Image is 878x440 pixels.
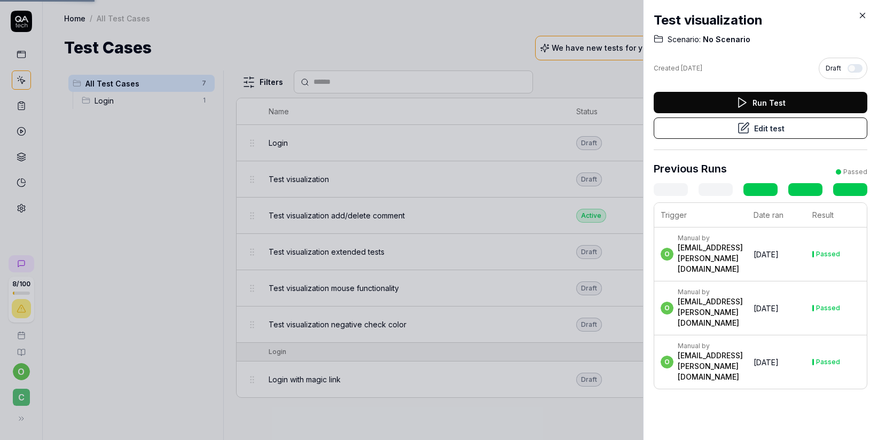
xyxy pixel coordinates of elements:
[661,248,673,261] span: o
[816,251,840,257] div: Passed
[816,305,840,311] div: Passed
[826,64,841,73] span: Draft
[747,203,806,227] th: Date ran
[654,117,867,139] button: Edit test
[668,34,701,45] span: Scenario:
[654,203,747,227] th: Trigger
[661,356,673,368] span: o
[654,64,702,73] div: Created
[678,350,743,382] div: [EMAIL_ADDRESS][PERSON_NAME][DOMAIN_NAME]
[754,304,779,313] time: [DATE]
[678,296,743,328] div: [EMAIL_ADDRESS][PERSON_NAME][DOMAIN_NAME]
[816,359,840,365] div: Passed
[754,358,779,367] time: [DATE]
[806,203,867,227] th: Result
[678,242,743,274] div: [EMAIL_ADDRESS][PERSON_NAME][DOMAIN_NAME]
[661,302,673,315] span: o
[654,92,867,113] button: Run Test
[701,34,750,45] span: No Scenario
[678,234,743,242] div: Manual by
[654,161,727,177] h3: Previous Runs
[678,288,743,296] div: Manual by
[654,11,867,30] h2: Test visualization
[754,250,779,259] time: [DATE]
[681,64,702,72] time: [DATE]
[678,342,743,350] div: Manual by
[843,167,867,177] div: Passed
